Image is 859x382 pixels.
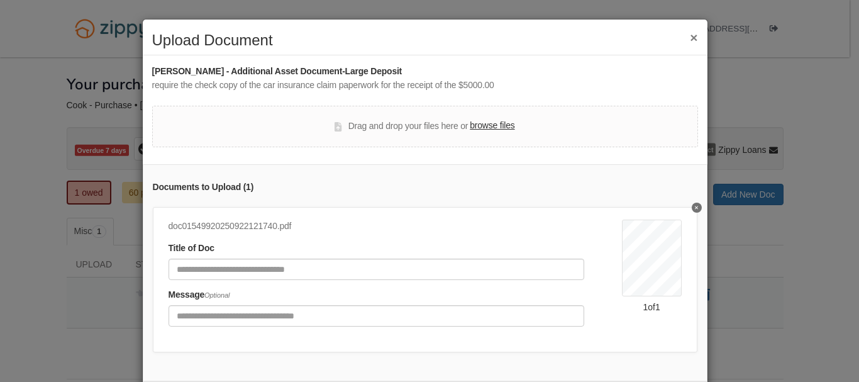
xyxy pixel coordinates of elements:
label: Title of Doc [169,242,214,256]
div: require the check copy of the car insurance claim paperwork for the receipt of the $5000.00 [152,79,698,93]
div: Documents to Upload ( 1 ) [153,181,697,194]
button: Delete undefined [692,203,702,213]
label: Message [169,288,230,302]
div: 1 of 1 [622,301,682,313]
button: × [690,31,697,44]
div: [PERSON_NAME] - Additional Asset Document-Large Deposit [152,65,698,79]
div: Drag and drop your files here or [335,119,514,134]
span: Optional [204,291,230,299]
h2: Upload Document [152,32,698,48]
div: doc01549920250922121740.pdf [169,220,584,233]
input: Document Title [169,259,584,280]
label: browse files [470,119,514,133]
input: Include any comments on this document [169,305,584,327]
